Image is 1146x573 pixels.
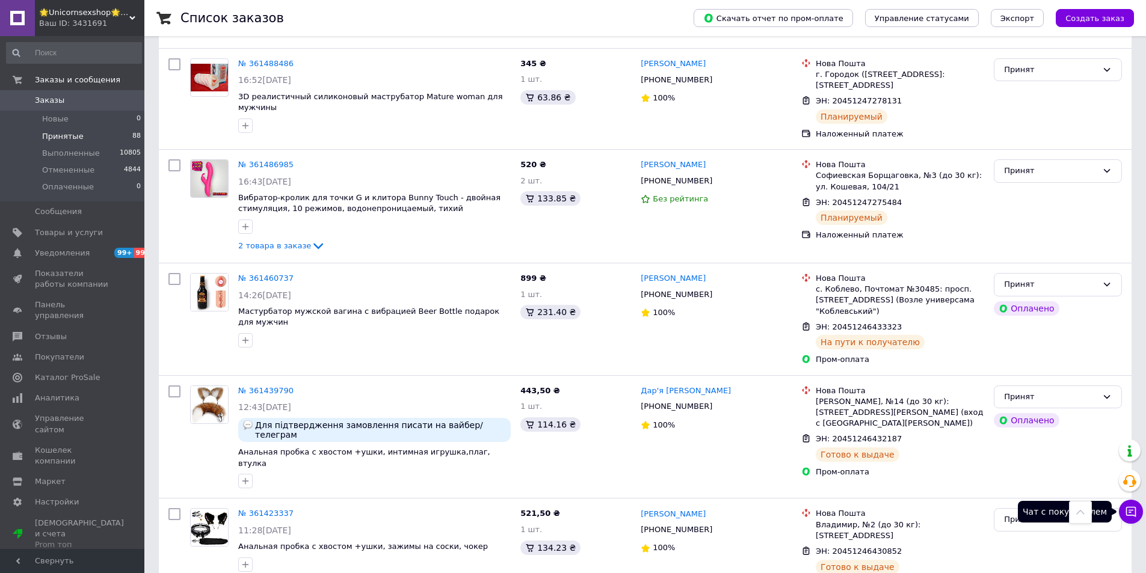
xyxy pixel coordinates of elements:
[520,176,542,185] span: 2 шт.
[816,547,902,556] span: ЭН: 20451246430852
[238,542,488,551] a: Анальная пробка с хвостом +ушки, зажимы на соски, чокер
[124,165,141,176] span: 4844
[520,509,560,518] span: 521,50 ₴
[35,445,111,467] span: Кошелек компании
[238,160,294,169] a: № 361486985
[137,114,141,124] span: 0
[190,159,229,198] a: Фото товару
[190,385,229,424] a: Фото товару
[1044,13,1134,22] a: Создать заказ
[520,90,575,105] div: 63.86 ₴
[238,241,325,250] a: 2 товара в заказе
[132,131,141,142] span: 88
[120,148,141,159] span: 10805
[35,206,82,217] span: Сообщения
[35,352,84,363] span: Покупатели
[653,194,708,203] span: Без рейтинга
[520,417,581,432] div: 114.16 ₴
[816,210,887,225] div: Планируемый
[190,508,229,547] a: Фото товару
[875,14,969,23] span: Управление статусами
[1004,391,1097,403] div: Принят
[816,508,984,519] div: Нова Пошта
[816,273,984,284] div: Нова Пошта
[6,42,142,64] input: Поиск
[190,58,229,97] a: Фото товару
[816,58,984,69] div: Нова Пошта
[180,11,284,25] h1: Список заказов
[191,386,228,423] img: Фото товару
[638,522,715,538] div: [PHONE_NUMBER]
[137,182,141,192] span: 0
[816,467,984,477] div: Пром-оплата
[238,274,294,283] a: № 361460737
[35,497,79,507] span: Настройки
[191,64,228,92] img: Фото товару
[638,72,715,88] div: [PHONE_NUMBER]
[816,322,902,331] span: ЭН: 20451246433323
[1065,14,1124,23] span: Создать заказ
[1000,14,1034,23] span: Экспорт
[1119,500,1143,524] button: Чат с покупателем
[994,301,1059,316] div: Оплачено
[1056,9,1134,27] button: Создать заказ
[114,248,134,258] span: 99+
[238,526,291,535] span: 11:28[DATE]
[653,543,675,552] span: 100%
[191,509,228,545] img: Фото товару
[641,509,706,520] a: [PERSON_NAME]
[255,420,506,440] span: Для підтвердження замовлення писати на вайбер/телеграм
[42,114,69,124] span: Новые
[35,393,79,403] span: Аналитика
[1004,64,1097,76] div: Принят
[520,75,542,84] span: 1 шт.
[638,173,715,189] div: [PHONE_NUMBER]
[816,198,902,207] span: ЭН: 20451247275484
[1018,501,1112,522] div: Чат с покупателем
[816,396,984,429] div: [PERSON_NAME], №14 (до 30 кг): [STREET_ADDRESS][PERSON_NAME] (вход с [GEOGRAPHIC_DATA][PERSON_NAME])
[35,248,90,259] span: Уведомления
[238,241,311,250] span: 2 товара в заказе
[1004,165,1097,177] div: Принят
[238,92,502,112] a: 3D реалистичный силиконовый маструбатор Mature woman для мужчины
[520,59,546,68] span: 345 ₴
[653,420,675,429] span: 100%
[35,75,120,85] span: Заказы и сообщения
[191,274,228,311] img: Фото товару
[39,7,129,18] span: 🌟Unicornsexshop🌟получи🎁, пиши в заказе "хочу 🎁"
[238,177,291,186] span: 16:43[DATE]
[520,191,581,206] div: 133.85 ₴
[520,402,542,411] span: 1 шт.
[641,58,706,70] a: [PERSON_NAME]
[520,160,546,169] span: 520 ₴
[238,193,501,213] a: Вибратор-кролик для точки G и клитора Bunny Touch - двойная стимуляция, 10 режимов, водонепроница...
[816,170,984,192] div: Софиевская Борщаговка, №3 (до 30 кг): ул. Кошевая, 104/21
[641,385,731,397] a: Дар'я [PERSON_NAME]
[520,386,560,395] span: 443,50 ₴
[35,476,66,487] span: Маркет
[238,75,291,85] span: 16:52[DATE]
[816,230,984,241] div: Наложенный платеж
[641,159,706,171] a: [PERSON_NAME]
[134,248,154,258] span: 99+
[816,284,984,317] div: с. Коблево, Почтомат №30485: просп. [STREET_ADDRESS] (Возле универсама "Коблевський")
[816,434,902,443] span: ЭН: 20451246432187
[816,159,984,170] div: Нова Пошта
[191,160,228,197] img: Фото товару
[238,509,294,518] a: № 361423337
[816,129,984,139] div: Наложенный платеж
[703,13,843,23] span: Скачать отчет по пром-оплате
[816,96,902,105] span: ЭН: 20451247278131
[35,372,100,383] span: Каталог ProSale
[238,290,291,300] span: 14:26[DATE]
[35,268,111,290] span: Показатели работы компании
[641,273,706,284] a: [PERSON_NAME]
[520,541,581,555] div: 134.23 ₴
[35,95,64,106] span: Заказы
[638,399,715,414] div: [PHONE_NUMBER]
[39,18,144,29] div: Ваш ID: 3431691
[520,305,581,319] div: 231.40 ₴
[238,447,490,468] span: Анальная пробка с хвостом +ушки, интимная игрушка,плаг, втулка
